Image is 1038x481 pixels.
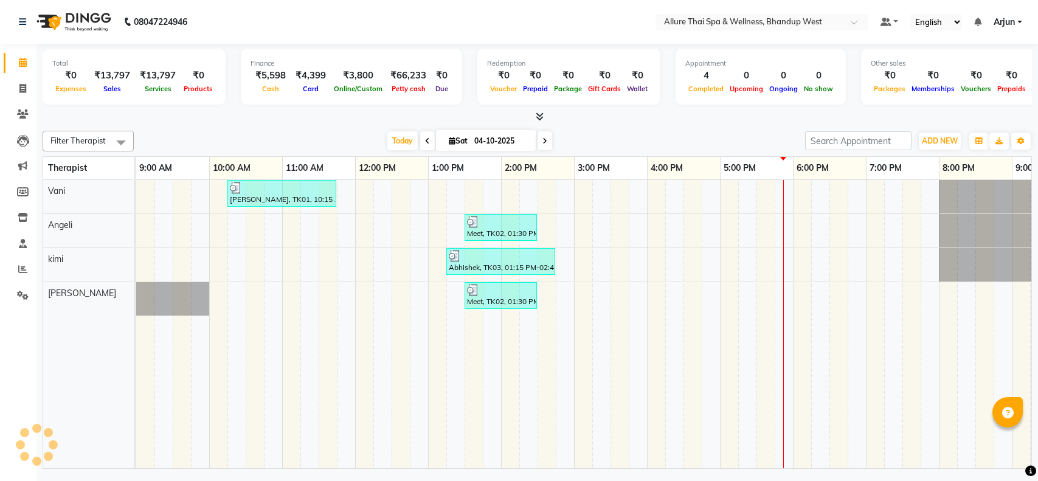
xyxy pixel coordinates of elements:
[135,69,181,83] div: ₹13,797
[487,69,520,83] div: ₹0
[994,16,1015,29] span: Arjun
[251,58,452,69] div: Finance
[181,69,216,83] div: ₹0
[331,69,386,83] div: ₹3,800
[210,159,254,177] a: 10:00 AM
[685,85,727,93] span: Completed
[31,5,114,39] img: logo
[487,85,520,93] span: Voucher
[922,136,958,145] span: ADD NEW
[801,69,836,83] div: 0
[48,162,87,173] span: Therapist
[994,85,1029,93] span: Prepaids
[466,284,536,307] div: Meet, TK02, 01:30 PM-02:30 PM, DEEP TISSUE MASSAGE - 60
[386,69,431,83] div: ₹66,233
[551,85,585,93] span: Package
[794,159,832,177] a: 6:00 PM
[624,85,651,93] span: Wallet
[52,58,216,69] div: Total
[48,185,65,196] span: Vani
[958,85,994,93] span: Vouchers
[871,69,908,83] div: ₹0
[387,131,418,150] span: Today
[648,159,686,177] a: 4:00 PM
[908,69,958,83] div: ₹0
[283,159,327,177] a: 11:00 AM
[446,136,471,145] span: Sat
[685,58,836,69] div: Appointment
[766,85,801,93] span: Ongoing
[300,85,322,93] span: Card
[987,432,1026,469] iframe: chat widget
[939,159,978,177] a: 8:00 PM
[502,159,540,177] a: 2:00 PM
[727,69,766,83] div: 0
[867,159,905,177] a: 7:00 PM
[466,216,536,239] div: Meet, TK02, 01:30 PM-02:30 PM, DEEP TISSUE MASSAGE - 60
[805,131,912,150] input: Search Appointment
[994,69,1029,83] div: ₹0
[432,85,451,93] span: Due
[134,5,187,39] b: 08047224946
[585,85,624,93] span: Gift Cards
[48,254,63,265] span: kimi
[52,69,89,83] div: ₹0
[356,159,399,177] a: 12:00 PM
[575,159,613,177] a: 3:00 PM
[471,132,531,150] input: 2025-10-04
[721,159,759,177] a: 5:00 PM
[520,69,551,83] div: ₹0
[431,69,452,83] div: ₹0
[585,69,624,83] div: ₹0
[50,136,106,145] span: Filter Therapist
[448,250,554,273] div: Abhishek, TK03, 01:15 PM-02:45 PM, BALINESE MASSAGE - 90
[291,69,331,83] div: ₹4,399
[958,69,994,83] div: ₹0
[871,85,908,93] span: Packages
[136,159,175,177] a: 9:00 AM
[100,85,124,93] span: Sales
[551,69,585,83] div: ₹0
[685,69,727,83] div: 4
[520,85,551,93] span: Prepaid
[89,69,135,83] div: ₹13,797
[142,85,175,93] span: Services
[251,69,291,83] div: ₹5,598
[181,85,216,93] span: Products
[48,288,116,299] span: [PERSON_NAME]
[429,159,467,177] a: 1:00 PM
[48,220,72,230] span: Angeli
[801,85,836,93] span: No show
[389,85,429,93] span: Petty cash
[624,69,651,83] div: ₹0
[229,182,335,205] div: [PERSON_NAME], TK01, 10:15 AM-11:45 AM, BALINESE MASSAGE - 90
[487,58,651,69] div: Redemption
[331,85,386,93] span: Online/Custom
[919,133,961,150] button: ADD NEW
[52,85,89,93] span: Expenses
[727,85,766,93] span: Upcoming
[259,85,282,93] span: Cash
[766,69,801,83] div: 0
[908,85,958,93] span: Memberships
